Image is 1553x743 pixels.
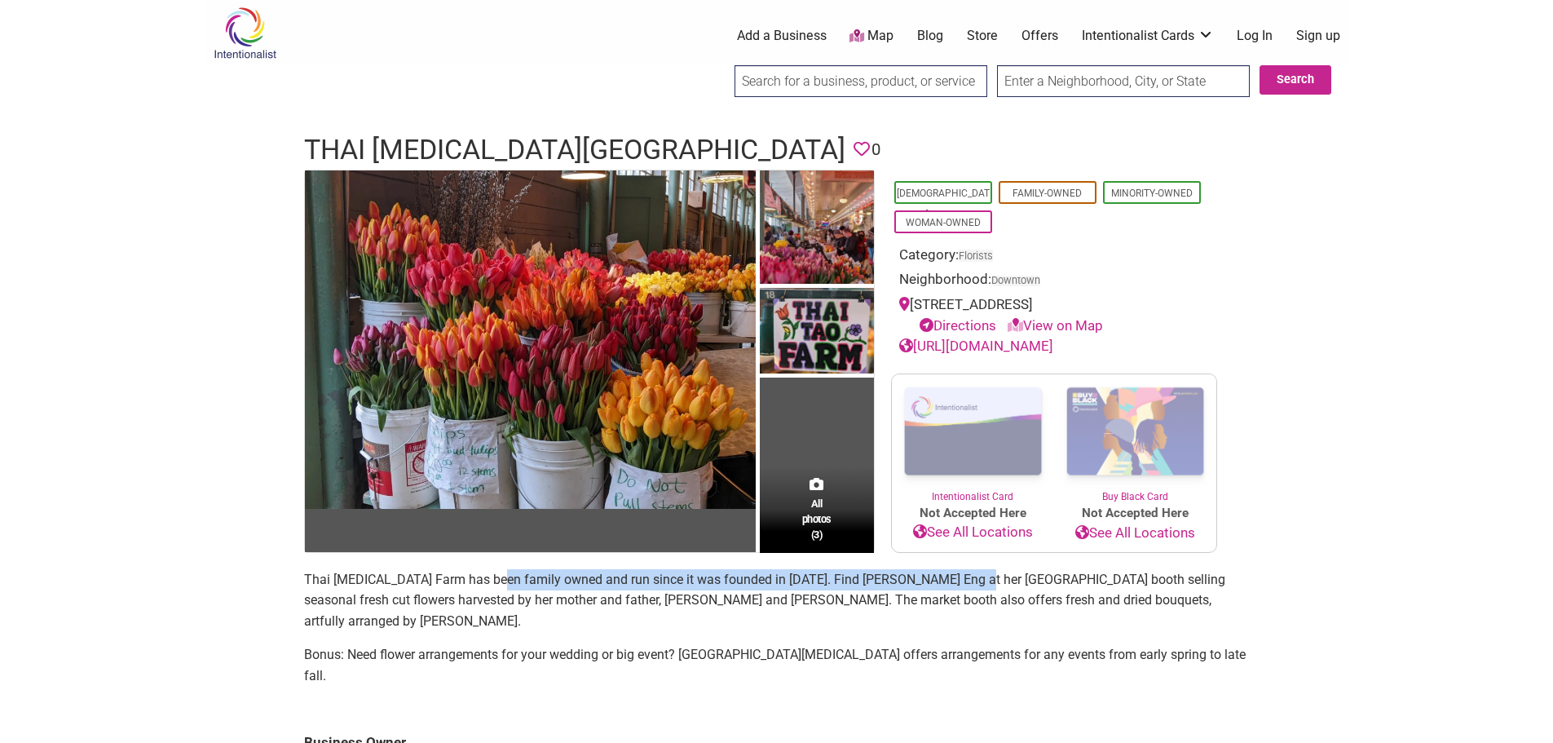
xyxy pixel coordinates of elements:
[305,170,756,509] img: Thai Tao Farm
[760,288,874,378] img: Thai Tao Farm
[897,188,990,220] a: [DEMOGRAPHIC_DATA]-Owned
[1260,65,1331,95] button: Search
[849,27,893,46] a: Map
[206,7,284,60] img: Intentionalist
[304,644,1250,686] p: Bonus: Need flower arrangements for your wedding or big event? [GEOGRAPHIC_DATA][MEDICAL_DATA] of...
[892,374,1054,504] a: Intentionalist Card
[967,27,998,45] a: Store
[1082,27,1214,45] a: Intentionalist Cards
[737,27,827,45] a: Add a Business
[906,217,981,228] a: Woman-Owned
[1054,374,1216,490] img: Buy Black Card
[871,137,880,162] span: 0
[1296,27,1340,45] a: Sign up
[899,245,1209,270] div: Category:
[997,65,1250,97] input: Enter a Neighborhood, City, or State
[304,130,845,170] h1: Thai [MEDICAL_DATA][GEOGRAPHIC_DATA]
[892,374,1054,489] img: Intentionalist Card
[304,569,1250,632] p: Thai [MEDICAL_DATA] Farm has been family owned and run since it was founded in [DATE]. Find [PERS...
[1054,374,1216,505] a: Buy Black Card
[1013,188,1082,199] a: Family-Owned
[899,338,1053,354] a: [URL][DOMAIN_NAME]
[899,294,1209,336] div: [STREET_ADDRESS]
[959,250,993,262] a: Florists
[899,269,1209,294] div: Neighborhood:
[892,522,1054,543] a: See All Locations
[1021,27,1058,45] a: Offers
[735,65,987,97] input: Search for a business, product, or service
[1111,188,1193,199] a: Minority-Owned
[1237,27,1273,45] a: Log In
[1054,523,1216,544] a: See All Locations
[892,504,1054,523] span: Not Accepted Here
[917,27,943,45] a: Blog
[1054,504,1216,523] span: Not Accepted Here
[920,317,996,334] a: Directions
[802,496,832,542] span: All photos (3)
[991,276,1040,286] span: Downtown
[1008,317,1103,334] a: View on Map
[760,170,874,289] img: Thai Tao Farm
